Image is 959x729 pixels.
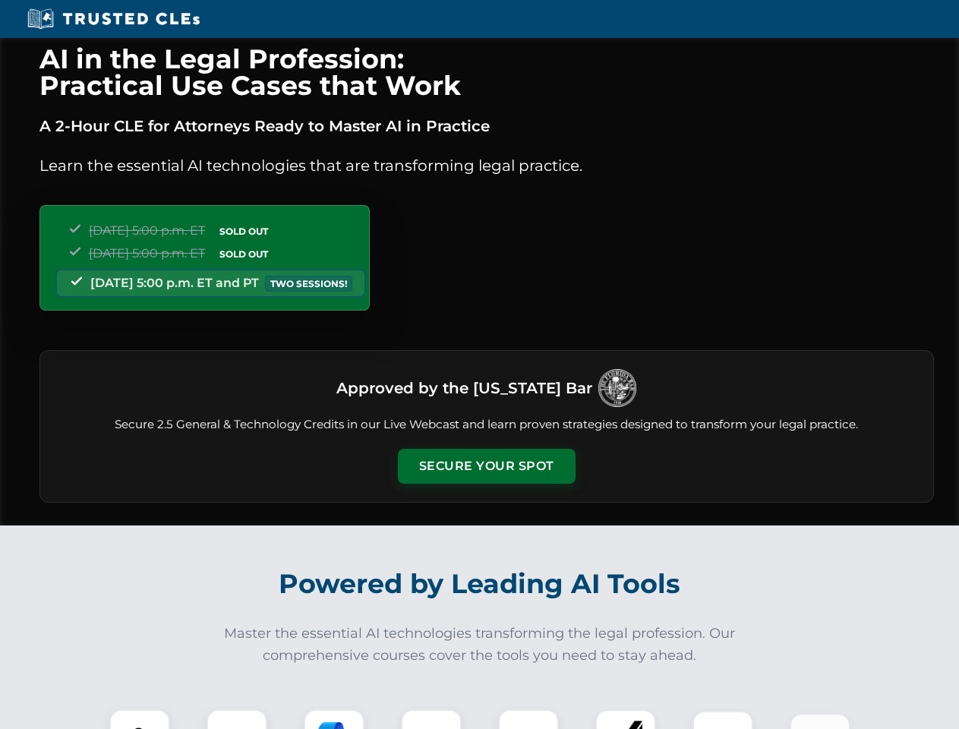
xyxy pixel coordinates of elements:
h3: Approved by the [US_STATE] Bar [336,374,592,402]
img: Trusted CLEs [23,8,204,30]
p: Learn the essential AI technologies that are transforming legal practice. [39,153,934,178]
span: SOLD OUT [214,246,273,262]
p: Master the essential AI technologies transforming the legal profession. Our comprehensive courses... [214,623,746,667]
p: Secure 2.5 General & Technology Credits in our Live Webcast and learn proven strategies designed ... [58,416,915,434]
span: SOLD OUT [214,223,273,239]
p: A 2-Hour CLE for Attorneys Ready to Master AI in Practice [39,114,934,138]
span: [DATE] 5:00 p.m. ET [89,246,205,260]
button: Secure Your Spot [398,449,576,484]
img: Logo [598,369,636,407]
h1: AI in the Legal Profession: Practical Use Cases that Work [39,46,934,99]
h2: Powered by Leading AI Tools [59,557,901,611]
span: [DATE] 5:00 p.m. ET [89,223,205,238]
